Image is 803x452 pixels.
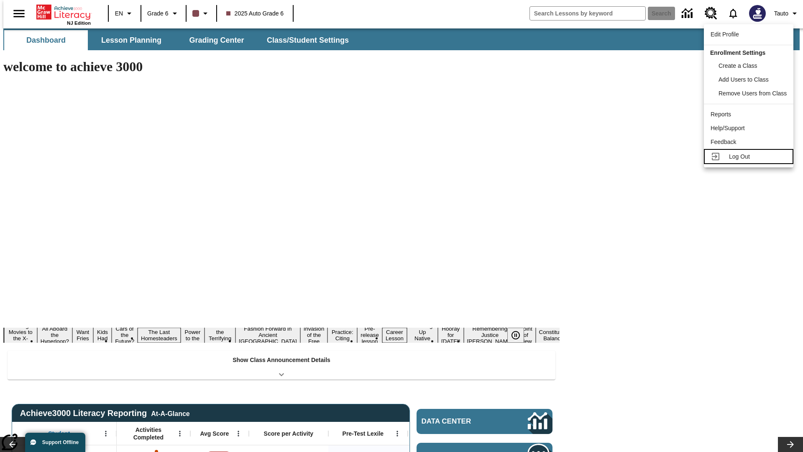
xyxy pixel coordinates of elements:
span: Create a Class [719,62,757,69]
span: Help/Support [711,125,745,131]
span: Edit Profile [711,31,739,38]
span: Reports [711,111,731,118]
span: Remove Users from Class [719,90,787,97]
span: Add Users to Class [719,76,769,83]
span: Log Out [729,153,750,160]
span: Feedback [711,139,736,145]
span: Enrollment Settings [710,49,765,56]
